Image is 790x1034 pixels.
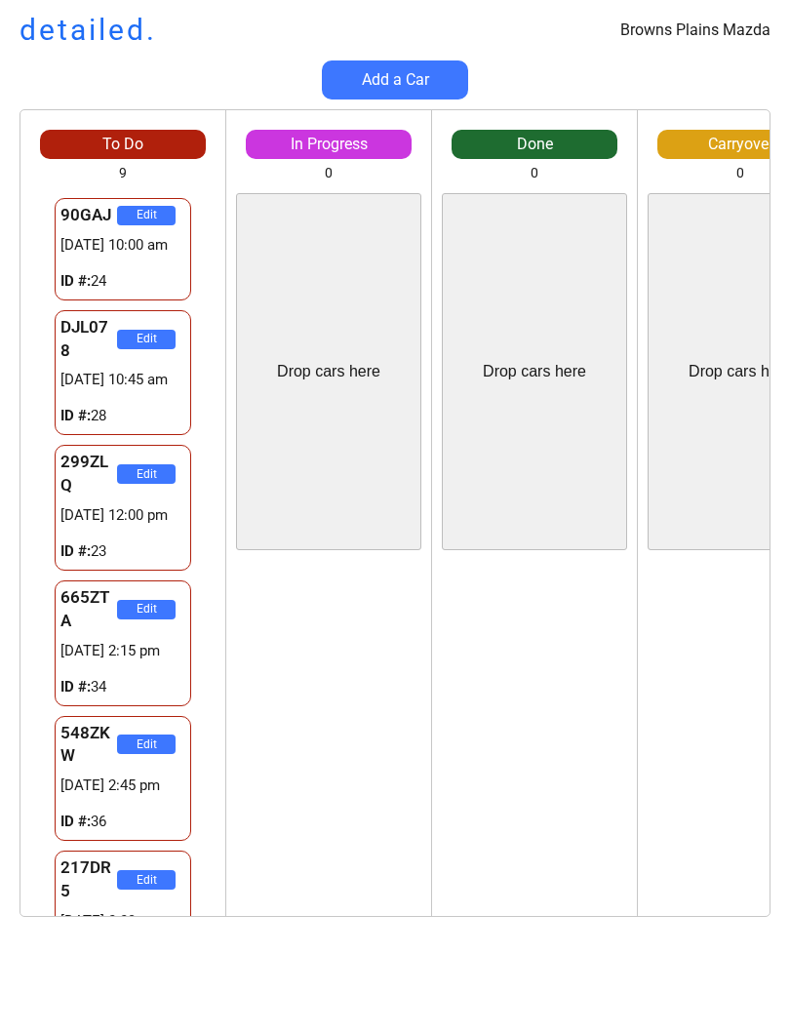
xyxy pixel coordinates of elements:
[452,134,617,155] div: Done
[60,775,185,796] div: [DATE] 2:45 pm
[60,370,185,390] div: [DATE] 10:45 am
[60,641,185,661] div: [DATE] 2:15 pm
[322,60,468,99] button: Add a Car
[246,134,412,155] div: In Progress
[60,406,185,426] div: 28
[60,812,185,832] div: 36
[60,451,117,497] div: 299ZLQ
[40,134,206,155] div: To Do
[60,316,117,363] div: DJL078
[736,164,744,183] div: 0
[117,464,176,484] button: Edit
[483,361,586,382] div: Drop cars here
[60,272,91,290] strong: ID #:
[60,271,185,292] div: 24
[620,20,770,41] div: Browns Plains Mazda
[60,235,185,256] div: [DATE] 10:00 am
[60,911,185,932] div: [DATE] 3:30 pm
[60,722,117,769] div: 548ZKW
[277,361,380,382] div: Drop cars here
[531,164,538,183] div: 0
[60,813,91,830] strong: ID #:
[117,870,176,890] button: Edit
[60,542,91,560] strong: ID #:
[60,541,185,562] div: 23
[60,856,117,903] div: 217DR5
[117,600,176,619] button: Edit
[325,164,333,183] div: 0
[20,10,157,51] h1: detailed.
[60,677,185,697] div: 34
[60,586,117,633] div: 665ZTA
[119,164,127,183] div: 9
[117,735,176,754] button: Edit
[60,204,117,227] div: 90GAJ
[60,678,91,696] strong: ID #:
[117,330,176,349] button: Edit
[117,206,176,225] button: Edit
[60,505,185,526] div: [DATE] 12:00 pm
[60,407,91,424] strong: ID #:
